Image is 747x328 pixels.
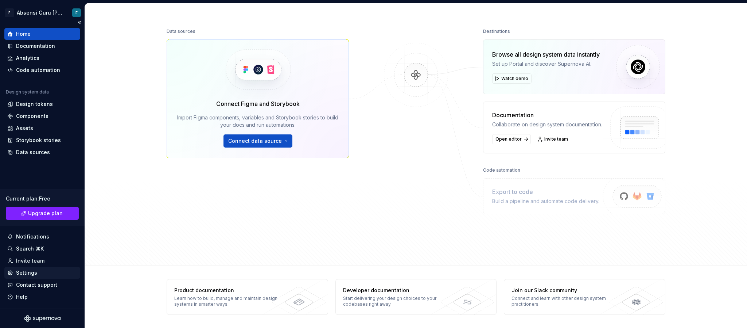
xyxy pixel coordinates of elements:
[4,40,80,52] a: Documentation
[511,295,618,307] div: Connect and learn with other design system practitioners.
[16,233,49,240] div: Notifications
[16,269,37,276] div: Settings
[24,315,61,322] svg: Supernova Logo
[16,281,57,289] div: Contact support
[4,146,80,158] a: Data sources
[5,8,14,17] div: P
[16,54,39,62] div: Analytics
[4,291,80,303] button: Help
[16,112,48,120] div: Components
[4,110,80,122] a: Components
[167,26,195,37] div: Data sources
[6,195,79,202] div: Current plan : Free
[4,52,80,64] a: Analytics
[492,50,600,59] div: Browse all design system data instantly
[492,198,599,205] div: Build a pipeline and automate code delivery.
[16,66,60,74] div: Code automation
[544,136,568,142] span: Invite team
[75,10,78,16] div: F
[492,73,532,84] button: Watch demo
[4,134,80,146] a: Storybook stories
[4,255,80,267] a: Invite team
[16,137,61,144] div: Storybook stories
[16,42,55,50] div: Documentation
[74,17,85,27] button: Collapse sidebar
[483,165,520,175] div: Code automation
[223,134,292,148] button: Connect data source
[492,121,602,128] div: Collaborate on design system documentation.
[343,295,449,307] div: Start delivering your design choices to your codebases right away.
[4,243,80,255] button: Search ⌘K
[228,137,282,145] span: Connect data source
[28,210,63,217] span: Upgrade plan
[16,100,53,108] div: Design tokens
[6,89,49,95] div: Design system data
[501,76,528,81] span: Watch demo
[6,207,79,220] button: Upgrade plan
[177,114,338,129] div: Import Figma components, variables and Storybook stories to build your docs and run automations.
[4,64,80,76] a: Code automation
[4,28,80,40] a: Home
[492,134,531,144] a: Open editor
[504,279,665,315] a: Join our Slack communityConnect and learn with other design system practitioners.
[4,267,80,279] a: Settings
[16,30,31,38] div: Home
[16,125,33,132] div: Assets
[4,231,80,243] button: Notifications
[167,279,328,315] a: Product documentationLearn how to build, manage and maintain design systems in smarter ways.
[343,287,449,294] div: Developer documentation
[174,287,280,294] div: Product documentation
[4,98,80,110] a: Design tokens
[1,5,83,20] button: PAbsensi Guru [PERSON_NAME] SiswaF
[535,134,571,144] a: Invite team
[216,99,300,108] div: Connect Figma and Storybook
[4,279,80,291] button: Contact support
[16,257,44,264] div: Invite team
[492,187,599,196] div: Export to code
[495,136,522,142] span: Open editor
[174,295,280,307] div: Learn how to build, manage and maintain design systems in smarter ways.
[4,122,80,134] a: Assets
[511,287,618,294] div: Join our Slack community
[16,245,44,252] div: Search ⌘K
[16,293,28,301] div: Help
[335,279,497,315] a: Developer documentationStart delivering your design choices to your codebases right away.
[483,26,510,37] div: Destinations
[17,9,63,16] div: Absensi Guru [PERSON_NAME] Siswa
[492,111,602,119] div: Documentation
[492,60,600,68] div: Set up Portal and discover Supernova AI.
[16,149,50,156] div: Data sources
